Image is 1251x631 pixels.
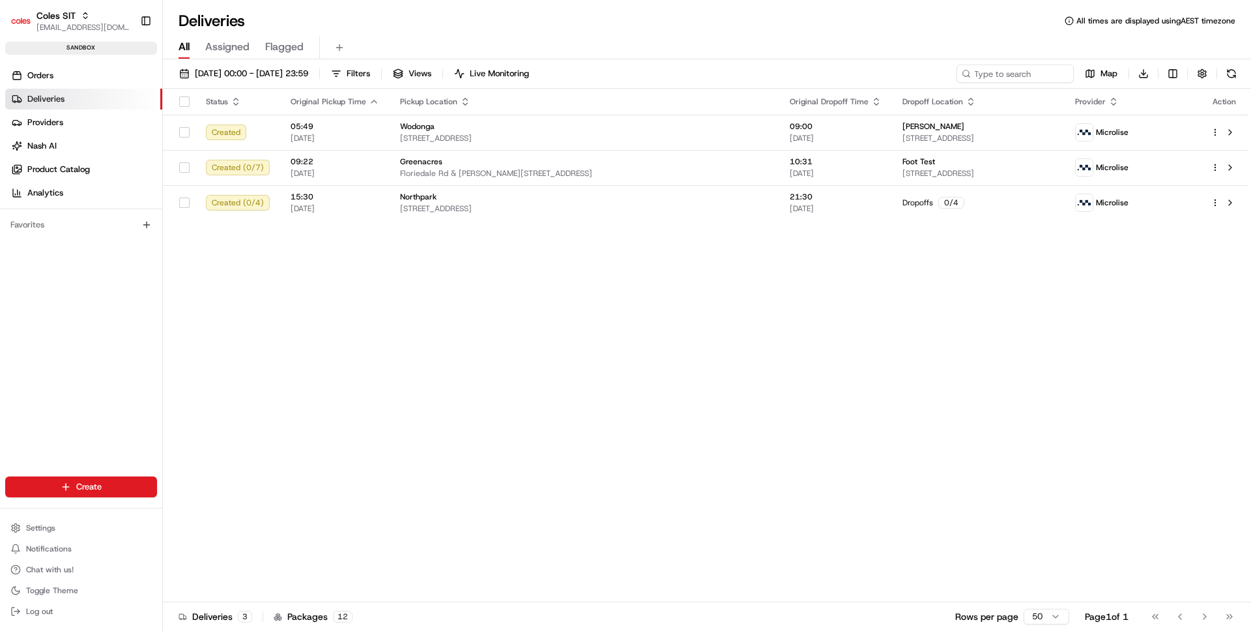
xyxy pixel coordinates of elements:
[400,96,457,107] span: Pickup Location
[1222,65,1241,83] button: Refresh
[790,96,869,107] span: Original Dropoff Time
[36,22,130,33] button: [EMAIL_ADDRESS][DOMAIN_NAME]
[387,65,437,83] button: Views
[195,68,308,80] span: [DATE] 00:00 - [DATE] 23:59
[5,136,162,156] a: Nash AI
[27,93,65,105] span: Deliveries
[173,65,314,83] button: [DATE] 00:00 - [DATE] 23:59
[5,519,157,537] button: Settings
[1076,124,1093,141] img: microlise_logo.jpeg
[902,133,1054,143] span: [STREET_ADDRESS]
[1079,65,1123,83] button: Map
[790,156,882,167] span: 10:31
[27,187,63,199] span: Analytics
[1075,96,1106,107] span: Provider
[27,140,57,152] span: Nash AI
[27,164,90,175] span: Product Catalog
[26,585,78,596] span: Toggle Theme
[400,168,769,179] span: Floriedale Rd & [PERSON_NAME][STREET_ADDRESS]
[291,156,379,167] span: 09:22
[1100,68,1117,80] span: Map
[790,192,882,202] span: 21:30
[5,183,162,203] a: Analytics
[902,198,933,208] span: Dropoffs
[400,133,769,143] span: [STREET_ADDRESS]
[27,117,63,128] span: Providers
[5,214,157,235] div: Favorites
[26,523,55,533] span: Settings
[1211,96,1238,107] div: Action
[790,121,882,132] span: 09:00
[400,121,435,132] span: Wodonga
[1085,610,1129,623] div: Page 1 of 1
[5,540,157,558] button: Notifications
[938,197,964,209] div: 0 / 4
[1076,16,1235,26] span: All times are displayed using AEST timezone
[347,68,370,80] span: Filters
[26,606,53,617] span: Log out
[400,203,769,214] span: [STREET_ADDRESS]
[956,65,1074,83] input: Type to search
[902,96,963,107] span: Dropoff Location
[902,121,964,132] span: [PERSON_NAME]
[26,544,72,554] span: Notifications
[291,121,379,132] span: 05:49
[790,133,882,143] span: [DATE]
[1096,127,1129,138] span: Microlise
[5,65,162,86] a: Orders
[400,156,442,167] span: Greenacres
[36,9,76,22] button: Coles SIT
[5,602,157,621] button: Log out
[1096,162,1129,173] span: Microlise
[790,168,882,179] span: [DATE]
[205,39,250,55] span: Assigned
[902,168,1054,179] span: [STREET_ADDRESS]
[291,192,379,202] span: 15:30
[5,561,157,579] button: Chat with us!
[238,611,252,623] div: 3
[325,65,376,83] button: Filters
[1076,194,1093,211] img: microlise_logo.jpeg
[291,203,379,214] span: [DATE]
[10,10,31,31] img: Coles SIT
[179,10,245,31] h1: Deliveries
[5,112,162,133] a: Providers
[265,39,304,55] span: Flagged
[470,68,529,80] span: Live Monitoring
[902,156,935,167] span: Foot Test
[333,611,352,623] div: 12
[955,610,1018,623] p: Rows per page
[5,89,162,110] a: Deliveries
[5,581,157,600] button: Toggle Theme
[206,96,228,107] span: Status
[179,610,252,623] div: Deliveries
[1096,198,1129,208] span: Microlise
[5,5,135,37] button: Coles SITColes SIT[EMAIL_ADDRESS][DOMAIN_NAME]
[1076,159,1093,176] img: microlise_logo.jpeg
[291,168,379,179] span: [DATE]
[790,203,882,214] span: [DATE]
[26,565,74,575] span: Chat with us!
[27,70,53,81] span: Orders
[5,477,157,497] button: Create
[400,192,437,202] span: Northpark
[409,68,431,80] span: Views
[5,159,162,180] a: Product Catalog
[291,96,366,107] span: Original Pickup Time
[76,481,102,493] span: Create
[5,42,157,55] div: sandbox
[274,610,352,623] div: Packages
[179,39,190,55] span: All
[448,65,535,83] button: Live Monitoring
[291,133,379,143] span: [DATE]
